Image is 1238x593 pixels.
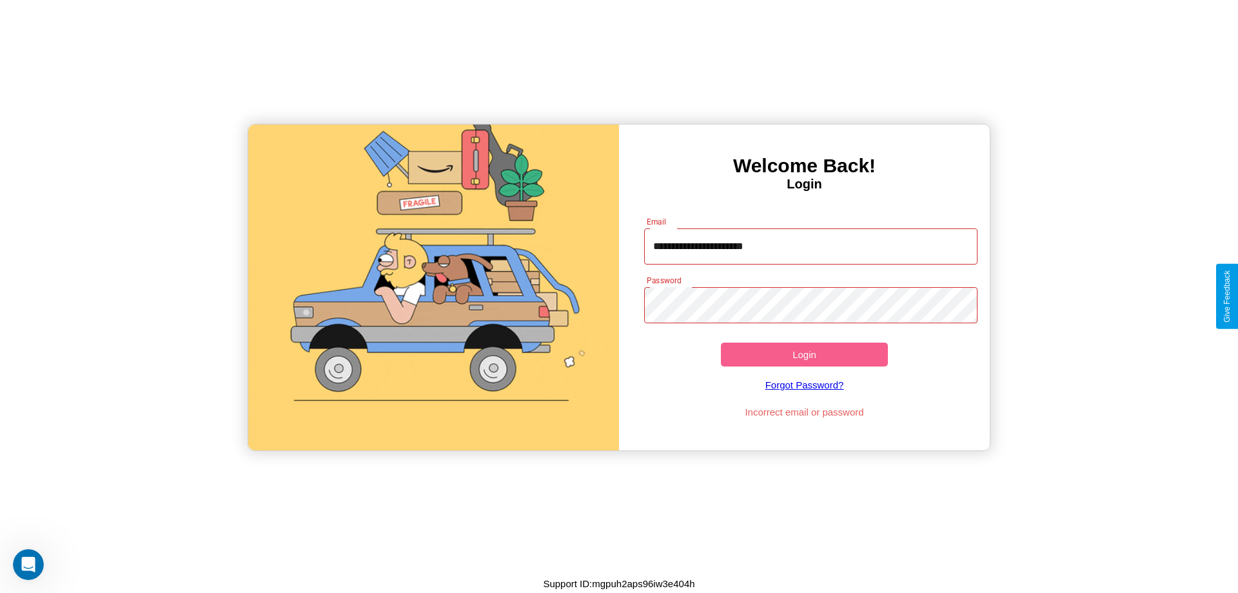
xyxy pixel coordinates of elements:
p: Incorrect email or password [638,403,972,421]
a: Forgot Password? [638,367,972,403]
h4: Login [619,177,990,192]
iframe: Intercom live chat [13,549,44,580]
div: Give Feedback [1223,270,1232,323]
img: gif [248,125,619,450]
label: Email [647,216,667,227]
h3: Welcome Back! [619,155,990,177]
button: Login [721,343,888,367]
p: Support ID: mgpuh2aps96iw3e404h [543,575,694,592]
label: Password [647,275,681,286]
